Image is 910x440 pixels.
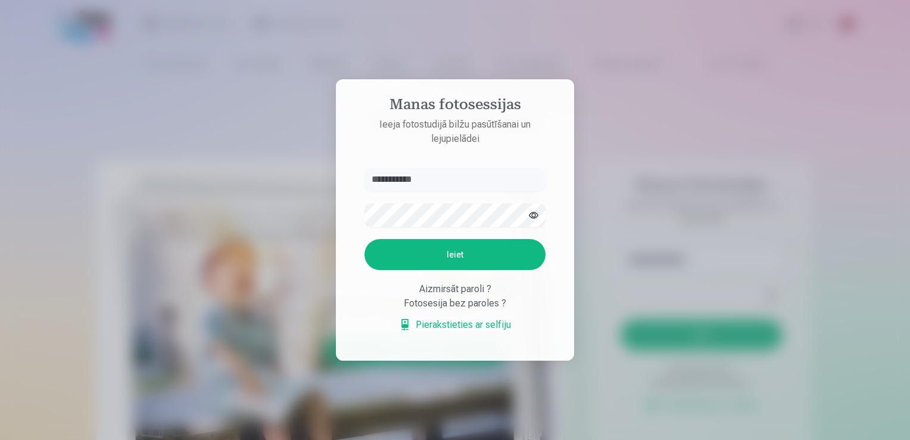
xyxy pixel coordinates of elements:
div: Aizmirsāt paroli ? [364,282,546,296]
div: Fotosesija bez paroles ? [364,296,546,311]
h4: Manas fotosessijas [353,96,557,117]
button: Ieiet [364,239,546,270]
a: Pierakstieties ar selfiju [399,318,511,332]
p: Ieeja fotostudijā bilžu pasūtīšanai un lejupielādei [353,117,557,146]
